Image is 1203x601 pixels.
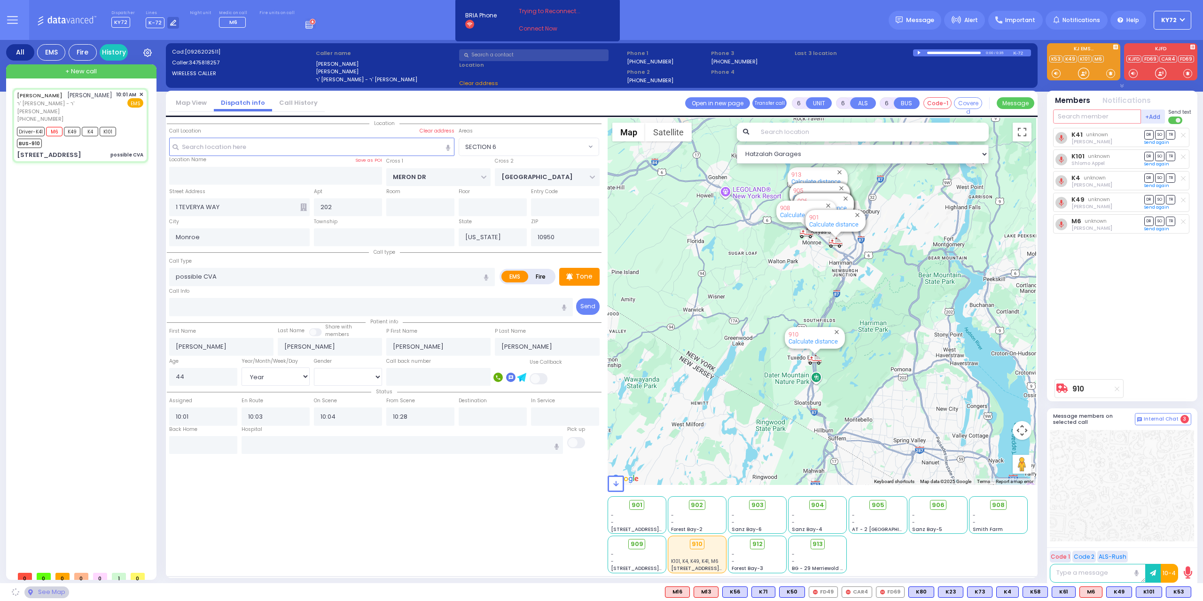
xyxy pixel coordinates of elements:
a: Map View [169,98,214,107]
span: TR [1166,217,1175,226]
span: Hershey Szabovitz [1071,138,1112,145]
button: Code-1 [923,97,952,109]
label: Medic on call [219,10,249,16]
div: FD69 [876,586,905,598]
label: Last Name [278,327,305,335]
span: Notifications [1062,16,1100,24]
div: BLS [1023,586,1048,598]
label: Call Location [169,127,201,135]
span: 0 [55,573,70,580]
button: Close [835,168,844,177]
a: Calculate distance [797,204,847,211]
a: Send again [1144,226,1169,232]
a: Open in new page [685,97,750,109]
img: red-radio-icon.svg [846,590,851,594]
span: DR [1144,152,1154,161]
a: Calculate distance [809,221,859,228]
span: BRIA Phone [465,11,497,20]
label: City [169,218,179,226]
span: SO [1155,152,1164,161]
span: 913 [812,539,823,549]
span: 905 [872,500,884,510]
label: Destination [459,397,487,405]
button: Close [841,194,850,203]
span: 1 [112,573,126,580]
a: 906 [797,197,807,204]
label: On Scene [314,397,337,405]
a: 910 [1072,385,1084,392]
label: Fire units on call [259,10,295,16]
span: 901 [632,500,642,510]
span: Alert [964,16,978,24]
button: Internal Chat 3 [1135,413,1191,425]
input: Search member [1053,109,1141,124]
a: Connect Now [519,24,593,33]
div: K71 [751,586,775,598]
div: K4 [996,586,1019,598]
span: Status [371,388,397,395]
span: - [611,551,614,558]
label: Caller name [316,49,456,57]
button: Notifications [1102,95,1151,106]
label: Township [314,218,337,226]
a: 913 [791,171,801,178]
input: Search hospital [242,436,563,454]
div: K23 [938,586,963,598]
span: SO [1155,217,1164,226]
span: [STREET_ADDRESS][PERSON_NAME] [671,565,760,572]
div: CAR4 [842,586,872,598]
a: Calculate distance [793,194,843,201]
label: [PERSON_NAME] [316,68,456,76]
div: 908 [799,227,813,239]
button: Drag Pegman onto the map to open Street View [1013,455,1031,474]
span: SO [1155,173,1164,182]
span: + New call [65,67,97,76]
span: Driver-K41 [17,127,45,136]
label: Cross 1 [386,157,403,165]
button: ALS [850,97,876,109]
span: Trying to Reconnect... [519,7,593,16]
label: P First Name [386,328,417,335]
span: - [732,558,734,565]
label: Cross 2 [495,157,514,165]
label: [PERSON_NAME] [316,60,456,68]
div: K56 [722,586,748,598]
button: ALS-Rush [1097,551,1128,562]
span: - [732,512,734,519]
span: K4 [82,127,98,136]
span: [0926202511] [185,48,220,55]
div: FD49 [809,586,838,598]
label: Call Type [169,258,192,265]
a: 910 [789,331,798,338]
span: BUS-910 [17,139,42,148]
img: Logo [37,14,100,26]
a: K49 [1071,196,1085,203]
div: ALS [694,586,719,598]
a: K101 [1071,153,1085,160]
label: KJFD [1124,47,1197,53]
span: 0 [37,573,51,580]
label: Save as POI [355,157,382,164]
button: Members [1055,95,1090,106]
span: - [732,519,734,526]
div: EMS [37,44,65,61]
span: 0 [18,573,32,580]
div: 901 [828,237,843,249]
label: Entry Code [531,188,558,195]
span: DR [1144,130,1154,139]
label: Night unit [190,10,211,16]
div: BLS [722,586,748,598]
span: 902 [691,500,703,510]
button: Show satellite imagery [645,123,692,141]
label: From Scene [386,397,415,405]
label: En Route [242,397,263,405]
span: unknown [1086,131,1108,138]
span: Help [1126,16,1139,24]
a: K4 [1071,174,1080,181]
label: ר' [PERSON_NAME] - ר' [PERSON_NAME] [316,76,456,84]
span: Other building occupants [300,203,307,211]
span: Phone 3 [711,49,792,57]
button: Close [824,201,833,210]
span: EMS [127,98,143,108]
div: K58 [1023,586,1048,598]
